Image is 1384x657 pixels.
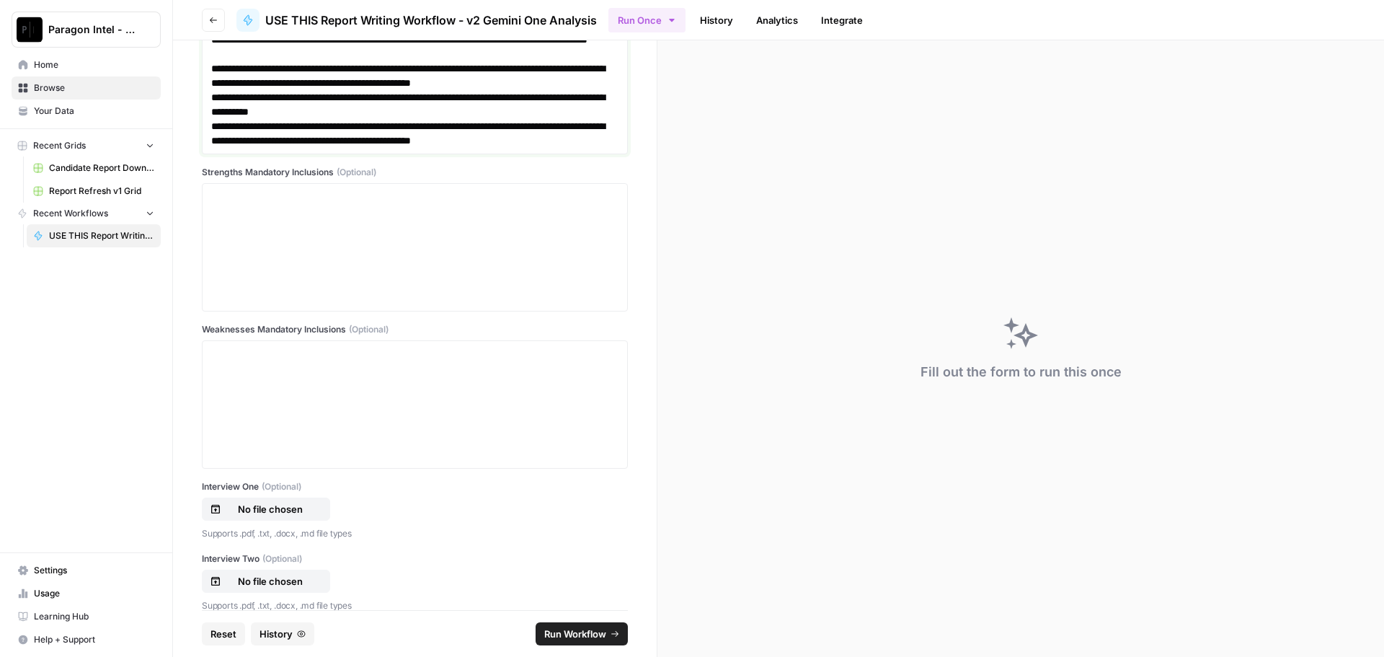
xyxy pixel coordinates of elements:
[202,323,628,336] label: Weaknesses Mandatory Inclusions
[259,627,293,641] span: History
[262,552,302,565] span: (Optional)
[12,605,161,628] a: Learning Hub
[12,76,161,100] a: Browse
[202,599,628,613] p: Supports .pdf, .txt, .docx, .md file types
[608,8,686,32] button: Run Once
[34,587,154,600] span: Usage
[34,610,154,623] span: Learning Hub
[27,224,161,247] a: USE THIS Report Writing Workflow - v2 Gemini One Analysis
[34,564,154,577] span: Settings
[265,12,597,29] span: USE THIS Report Writing Workflow - v2 Gemini One Analysis
[34,58,154,71] span: Home
[224,574,316,588] p: No file chosen
[202,498,330,521] button: No file chosen
[12,100,161,123] a: Your Data
[202,526,628,541] p: Supports .pdf, .txt, .docx, .md file types
[236,9,597,32] a: USE THIS Report Writing Workflow - v2 Gemini One Analysis
[33,139,86,152] span: Recent Grids
[12,203,161,224] button: Recent Workflows
[202,622,245,645] button: Reset
[12,135,161,156] button: Recent Grids
[210,627,236,641] span: Reset
[337,166,376,179] span: (Optional)
[12,582,161,605] a: Usage
[17,17,43,43] img: Paragon Intel - Bill / Ty / Colby R&D Logo
[251,622,314,645] button: History
[49,185,154,198] span: Report Refresh v1 Grid
[536,622,628,645] button: Run Workflow
[33,207,108,220] span: Recent Workflows
[691,9,742,32] a: History
[48,22,136,37] span: Paragon Intel - Bill / Ty / [PERSON_NAME] R&D
[748,9,807,32] a: Analytics
[202,570,330,593] button: No file chosen
[34,81,154,94] span: Browse
[262,480,301,493] span: (Optional)
[202,552,628,565] label: Interview Two
[27,156,161,180] a: Candidate Report Download Sheet
[12,53,161,76] a: Home
[349,323,389,336] span: (Optional)
[544,627,606,641] span: Run Workflow
[12,12,161,48] button: Workspace: Paragon Intel - Bill / Ty / Colby R&D
[27,180,161,203] a: Report Refresh v1 Grid
[49,229,154,242] span: USE THIS Report Writing Workflow - v2 Gemini One Analysis
[202,480,628,493] label: Interview One
[34,633,154,646] span: Help + Support
[224,502,316,516] p: No file chosen
[34,105,154,118] span: Your Data
[921,362,1122,382] div: Fill out the form to run this once
[202,166,628,179] label: Strengths Mandatory Inclusions
[49,162,154,175] span: Candidate Report Download Sheet
[12,559,161,582] a: Settings
[12,628,161,651] button: Help + Support
[812,9,871,32] a: Integrate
